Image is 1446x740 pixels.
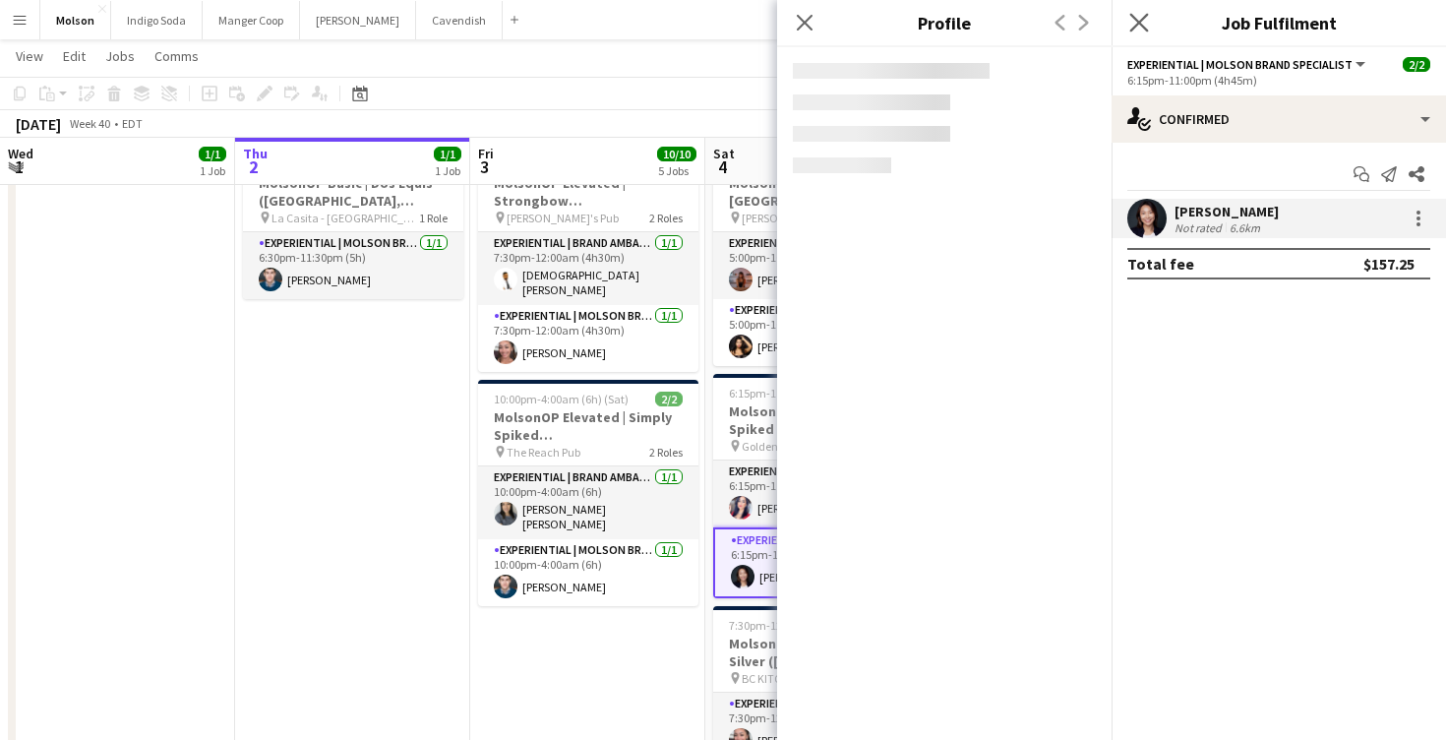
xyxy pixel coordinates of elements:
[713,527,934,598] app-card-role: Experiential | Molson Brand Specialist1/16:15pm-11:00pm (4h45m)[PERSON_NAME]
[655,392,683,406] span: 2/2
[710,155,735,178] span: 4
[507,211,619,225] span: [PERSON_NAME]'s Pub
[240,155,268,178] span: 2
[271,211,419,225] span: La Casita - [GEOGRAPHIC_DATA]
[1175,203,1279,220] div: [PERSON_NAME]
[147,43,207,69] a: Comms
[243,146,463,299] app-job-card: 6:30pm-11:30pm (5h)1/1MolsonOP Basic | Dos Equis ([GEOGRAPHIC_DATA], [GEOGRAPHIC_DATA]) La Casita...
[478,174,698,210] h3: MolsonOP Elevated | Strongbow ([GEOGRAPHIC_DATA], [GEOGRAPHIC_DATA])
[300,1,416,39] button: [PERSON_NAME]
[649,211,683,225] span: 2 Roles
[742,671,803,686] span: BC KITCHEN
[1403,57,1430,72] span: 2/2
[199,147,226,161] span: 1/1
[478,539,698,606] app-card-role: Experiential | Molson Brand Specialist1/110:00pm-4:00am (6h)[PERSON_NAME]
[243,174,463,210] h3: MolsonOP Basic | Dos Equis ([GEOGRAPHIC_DATA], [GEOGRAPHIC_DATA])
[63,47,86,65] span: Edit
[122,116,143,131] div: EDT
[475,155,494,178] span: 3
[8,145,33,162] span: Wed
[55,43,93,69] a: Edit
[478,145,494,162] span: Fri
[1226,220,1264,235] div: 6.6km
[729,386,859,401] span: 6:15pm-11:00pm (4h45m)
[478,232,698,305] app-card-role: Experiential | Brand Ambassador1/17:30pm-12:00am (4h30m)[DEMOGRAPHIC_DATA][PERSON_NAME]
[478,146,698,372] app-job-card: 7:30pm-12:00am (4h30m) (Sat)2/2MolsonOP Elevated | Strongbow ([GEOGRAPHIC_DATA], [GEOGRAPHIC_DATA...
[478,466,698,539] app-card-role: Experiential | Brand Ambassador1/110:00pm-4:00am (6h)[PERSON_NAME] [PERSON_NAME]
[649,445,683,460] span: 2 Roles
[729,618,867,633] span: 7:30pm-12:30am (5h) (Sun)
[713,174,934,210] h3: MolsonOP Elevated | [GEOGRAPHIC_DATA] ([GEOGRAPHIC_DATA], [GEOGRAPHIC_DATA])
[713,232,934,299] app-card-role: Experiential | Brand Ambassador1/15:00pm-10:00pm (5h)[PERSON_NAME]
[16,114,61,134] div: [DATE]
[1127,254,1194,274] div: Total fee
[40,1,111,39] button: Molson
[416,1,503,39] button: Cavendish
[713,299,934,366] app-card-role: Experiential | Molson Brand Specialist1/15:00pm-10:00pm (5h)[PERSON_NAME]
[243,145,268,162] span: Thu
[1112,10,1446,35] h3: Job Fulfilment
[435,163,460,178] div: 1 Job
[742,211,825,225] span: [PERSON_NAME]
[713,145,735,162] span: Sat
[478,408,698,444] h3: MolsonOP Elevated | Simply Spiked ([GEOGRAPHIC_DATA], [GEOGRAPHIC_DATA])
[16,47,43,65] span: View
[154,47,199,65] span: Comms
[105,47,135,65] span: Jobs
[8,43,51,69] a: View
[243,232,463,299] app-card-role: Experiential | Molson Brand Specialist1/16:30pm-11:30pm (5h)[PERSON_NAME]
[1127,57,1353,72] span: Experiential | Molson Brand Specialist
[203,1,300,39] button: Manger Coop
[1127,57,1368,72] button: Experiential | Molson Brand Specialist
[1363,254,1415,274] div: $157.25
[777,10,1112,35] h3: Profile
[419,211,448,225] span: 1 Role
[434,147,461,161] span: 1/1
[658,163,695,178] div: 5 Jobs
[65,116,114,131] span: Week 40
[1127,73,1430,88] div: 6:15pm-11:00pm (4h45m)
[713,374,934,598] app-job-card: 6:15pm-11:00pm (4h45m)2/2MolsonOP Elevated | Simply Spiked (Coquitlam, [GEOGRAPHIC_DATA]) Golden ...
[200,163,225,178] div: 1 Job
[657,147,696,161] span: 10/10
[1112,95,1446,143] div: Confirmed
[494,392,629,406] span: 10:00pm-4:00am (6h) (Sat)
[507,445,580,460] span: The Reach Pub
[97,43,143,69] a: Jobs
[1175,220,1226,235] div: Not rated
[5,155,33,178] span: 1
[742,439,835,454] span: Golden Parrots Pub
[478,305,698,372] app-card-role: Experiential | Molson Brand Specialist1/17:30pm-12:00am (4h30m)[PERSON_NAME]
[713,402,934,438] h3: MolsonOP Elevated | Simply Spiked (Coquitlam, [GEOGRAPHIC_DATA])
[478,380,698,606] app-job-card: 10:00pm-4:00am (6h) (Sat)2/2MolsonOP Elevated | Simply Spiked ([GEOGRAPHIC_DATA], [GEOGRAPHIC_DAT...
[713,146,934,366] app-job-card: 5:00pm-10:00pm (5h)2/2MolsonOP Elevated | [GEOGRAPHIC_DATA] ([GEOGRAPHIC_DATA], [GEOGRAPHIC_DATA]...
[111,1,203,39] button: Indigo Soda
[713,635,934,670] h3: MolsonOP Basic | Heineken Silver ([GEOGRAPHIC_DATA], [GEOGRAPHIC_DATA])
[713,461,934,527] app-card-role: Experiential | Brand Ambassador1/16:15pm-11:00pm (4h45m)[PERSON_NAME]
